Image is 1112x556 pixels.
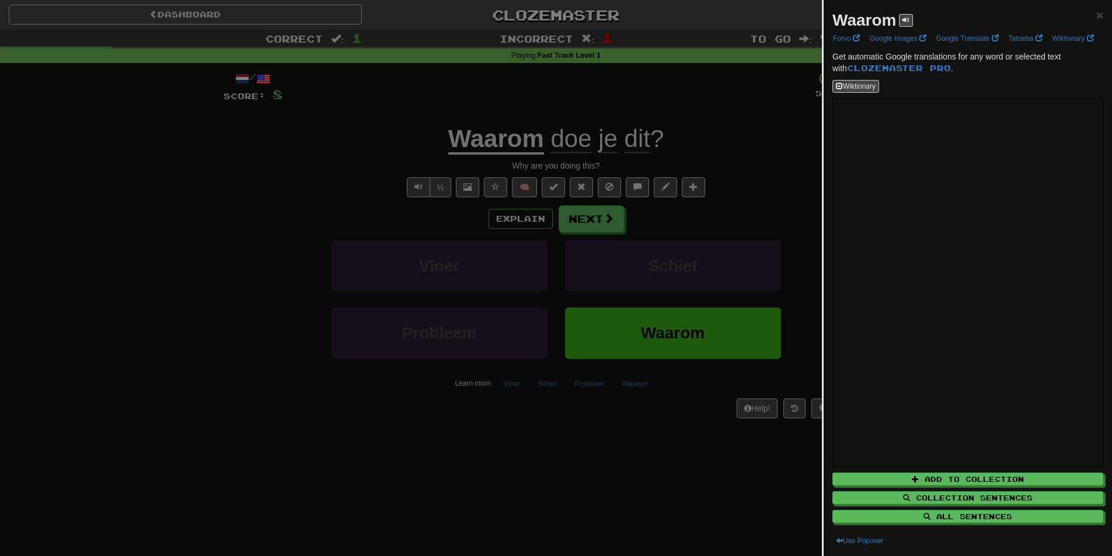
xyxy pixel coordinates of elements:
[1096,9,1103,21] button: Close
[1096,8,1103,22] span: ×
[866,32,930,45] a: Google Images
[832,510,1103,523] button: All Sentences
[832,80,879,93] button: Wiktionary
[832,11,896,29] strong: Waarom
[829,32,863,45] a: Forvo
[1049,32,1097,45] a: Wiktionary
[832,491,1103,504] button: Collection Sentences
[832,51,1103,74] p: Get automatic Google translations for any word or selected text with .
[832,534,887,547] button: Use Popover
[832,473,1103,485] button: Add to Collection
[847,63,951,73] a: Clozemaster Pro
[933,32,1002,45] a: Google Translate
[1005,32,1046,45] a: Tatoeba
